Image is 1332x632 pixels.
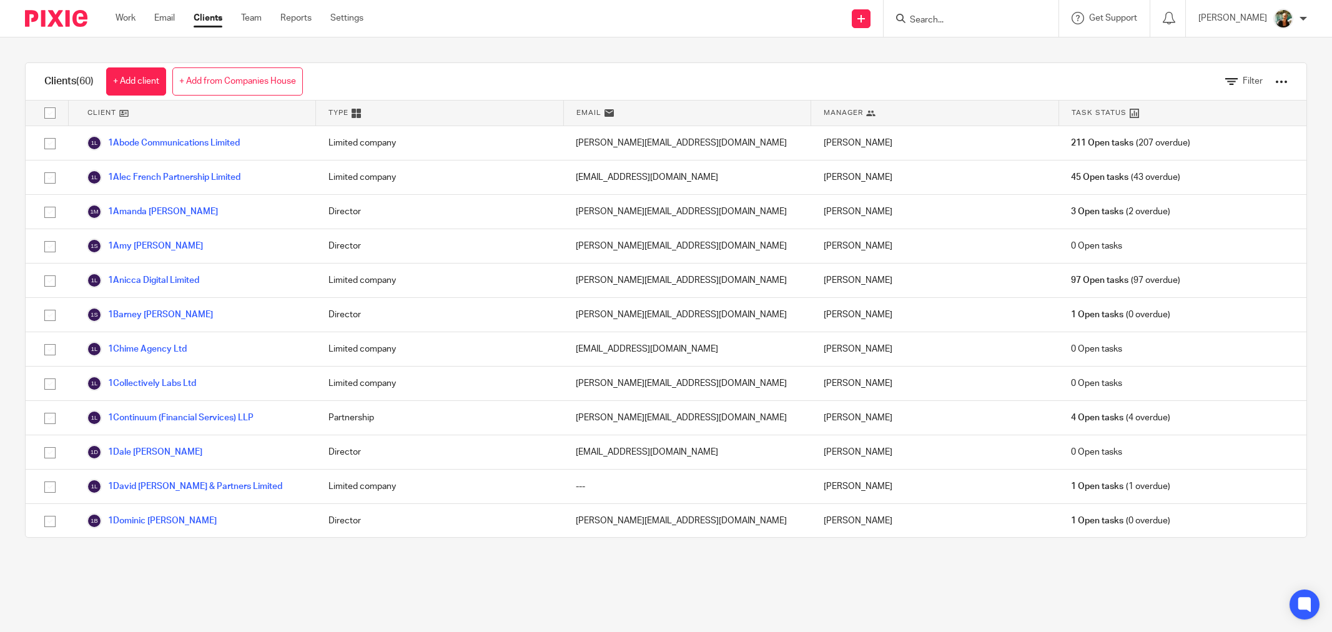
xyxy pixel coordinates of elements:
[563,470,811,503] div: ---
[328,107,348,118] span: Type
[1071,412,1170,424] span: (4 overdue)
[563,435,811,469] div: [EMAIL_ADDRESS][DOMAIN_NAME]
[1071,515,1170,527] span: (0 overdue)
[563,401,811,435] div: [PERSON_NAME][EMAIL_ADDRESS][DOMAIN_NAME]
[563,332,811,366] div: [EMAIL_ADDRESS][DOMAIN_NAME]
[87,342,187,357] a: 1Chime Agency Ltd
[38,101,62,125] input: Select all
[87,376,102,391] img: svg%3E
[241,12,262,24] a: Team
[87,239,203,254] a: 1Amy [PERSON_NAME]
[563,229,811,263] div: [PERSON_NAME][EMAIL_ADDRESS][DOMAIN_NAME]
[44,75,94,88] h1: Clients
[811,401,1059,435] div: [PERSON_NAME]
[87,479,102,494] img: svg%3E
[316,126,564,160] div: Limited company
[811,470,1059,503] div: [PERSON_NAME]
[87,107,116,118] span: Client
[1273,9,1293,29] img: Photo2.jpg
[811,264,1059,297] div: [PERSON_NAME]
[1071,309,1170,321] span: (0 overdue)
[1071,171,1128,184] span: 45 Open tasks
[563,367,811,400] div: [PERSON_NAME][EMAIL_ADDRESS][DOMAIN_NAME]
[316,160,564,194] div: Limited company
[316,504,564,538] div: Director
[1071,480,1170,493] span: (1 overdue)
[316,195,564,229] div: Director
[87,445,202,460] a: 1Dale [PERSON_NAME]
[316,470,564,503] div: Limited company
[1089,14,1137,22] span: Get Support
[824,107,863,118] span: Manager
[87,170,102,185] img: svg%3E
[1243,77,1263,86] span: Filter
[87,170,240,185] a: 1Alec French Partnership Limited
[563,298,811,332] div: [PERSON_NAME][EMAIL_ADDRESS][DOMAIN_NAME]
[811,126,1059,160] div: [PERSON_NAME]
[811,332,1059,366] div: [PERSON_NAME]
[811,160,1059,194] div: [PERSON_NAME]
[87,307,213,322] a: 1Barney [PERSON_NAME]
[563,195,811,229] div: [PERSON_NAME][EMAIL_ADDRESS][DOMAIN_NAME]
[1071,137,1133,149] span: 211 Open tasks
[87,204,102,219] img: svg%3E
[1071,274,1180,287] span: (97 overdue)
[76,76,94,86] span: (60)
[87,273,102,288] img: svg%3E
[87,136,102,151] img: svg%3E
[154,12,175,24] a: Email
[1071,137,1190,149] span: (207 overdue)
[116,12,136,24] a: Work
[1071,480,1123,493] span: 1 Open tasks
[87,410,102,425] img: svg%3E
[316,332,564,366] div: Limited company
[1071,515,1123,527] span: 1 Open tasks
[563,264,811,297] div: [PERSON_NAME][EMAIL_ADDRESS][DOMAIN_NAME]
[1071,377,1122,390] span: 0 Open tasks
[87,136,240,151] a: 1Abode Communications Limited
[316,367,564,400] div: Limited company
[1071,446,1122,458] span: 0 Open tasks
[811,367,1059,400] div: [PERSON_NAME]
[87,410,254,425] a: 1Continuum (Financial Services) LLP
[172,67,303,96] a: + Add from Companies House
[1072,107,1127,118] span: Task Status
[87,376,196,391] a: 1Collectively Labs Ltd
[1071,412,1123,424] span: 4 Open tasks
[87,445,102,460] img: svg%3E
[1071,205,1123,218] span: 3 Open tasks
[25,10,87,27] img: Pixie
[280,12,312,24] a: Reports
[811,229,1059,263] div: [PERSON_NAME]
[909,15,1021,26] input: Search
[1071,240,1122,252] span: 0 Open tasks
[316,264,564,297] div: Limited company
[811,435,1059,469] div: [PERSON_NAME]
[316,401,564,435] div: Partnership
[563,126,811,160] div: [PERSON_NAME][EMAIL_ADDRESS][DOMAIN_NAME]
[1071,274,1128,287] span: 97 Open tasks
[87,239,102,254] img: svg%3E
[811,195,1059,229] div: [PERSON_NAME]
[316,298,564,332] div: Director
[87,479,282,494] a: 1David [PERSON_NAME] & Partners Limited
[576,107,601,118] span: Email
[563,504,811,538] div: [PERSON_NAME][EMAIL_ADDRESS][DOMAIN_NAME]
[87,307,102,322] img: svg%3E
[87,204,218,219] a: 1Amanda [PERSON_NAME]
[316,435,564,469] div: Director
[811,298,1059,332] div: [PERSON_NAME]
[87,513,217,528] a: 1Dominic [PERSON_NAME]
[811,504,1059,538] div: [PERSON_NAME]
[316,229,564,263] div: Director
[1071,205,1170,218] span: (2 overdue)
[87,513,102,528] img: svg%3E
[1071,343,1122,355] span: 0 Open tasks
[563,160,811,194] div: [EMAIL_ADDRESS][DOMAIN_NAME]
[1071,171,1180,184] span: (43 overdue)
[87,342,102,357] img: svg%3E
[87,273,199,288] a: 1Anicca Digital Limited
[1071,309,1123,321] span: 1 Open tasks
[1198,12,1267,24] p: [PERSON_NAME]
[330,12,363,24] a: Settings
